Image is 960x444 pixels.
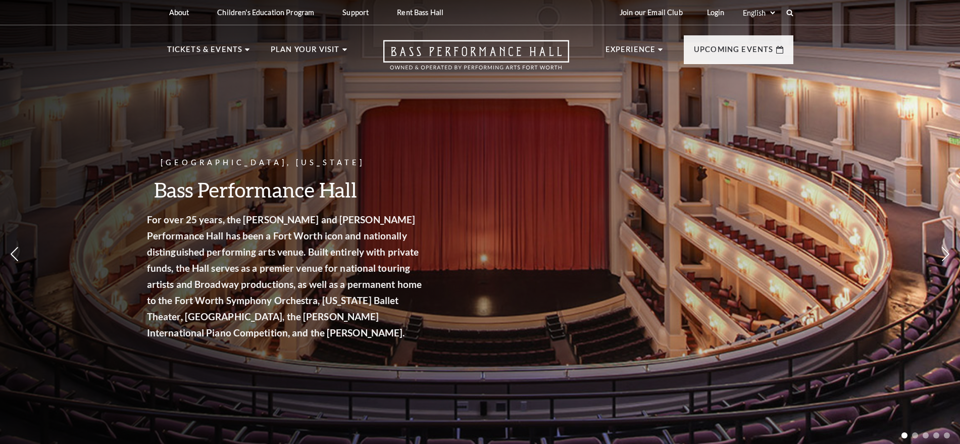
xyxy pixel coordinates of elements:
[694,43,774,62] p: Upcoming Events
[741,8,777,18] select: Select:
[163,157,441,169] p: [GEOGRAPHIC_DATA], [US_STATE]
[397,8,443,17] p: Rent Bass Hall
[605,43,656,62] p: Experience
[163,177,441,203] h3: Bass Performance Hall
[163,214,438,338] strong: For over 25 years, the [PERSON_NAME] and [PERSON_NAME] Performance Hall has been a Fort Worth ico...
[342,8,369,17] p: Support
[217,8,314,17] p: Children's Education Program
[167,43,243,62] p: Tickets & Events
[169,8,189,17] p: About
[271,43,340,62] p: Plan Your Visit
